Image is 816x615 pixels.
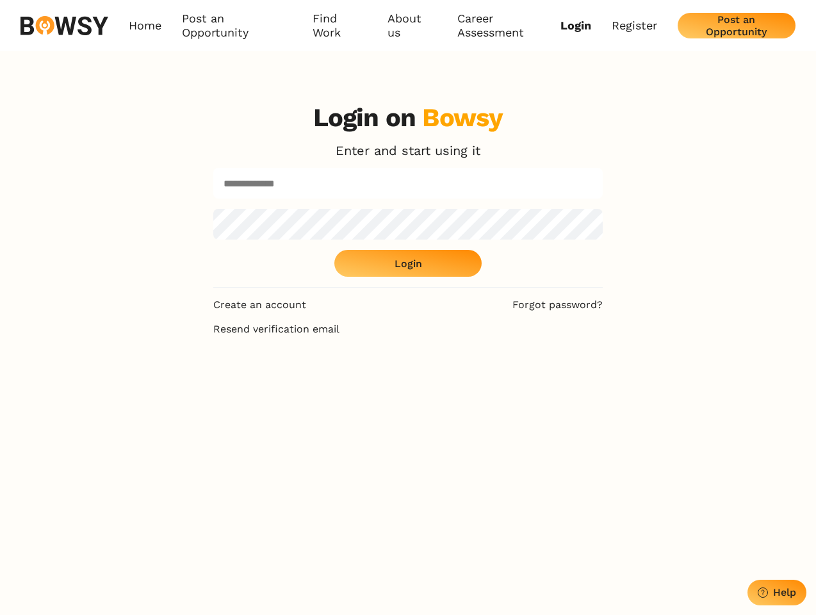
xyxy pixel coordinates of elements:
div: Post an Opportunity [688,13,785,38]
a: Career Assessment [457,12,560,40]
a: Login [560,19,591,33]
img: svg%3e [20,16,108,35]
button: Help [747,580,806,605]
a: Register [612,19,657,33]
a: Home [129,12,161,40]
button: Post an Opportunity [678,13,796,38]
div: Help [773,586,796,598]
p: Enter and start using it [336,143,480,158]
div: Bowsy [422,102,503,133]
h3: Login on [313,102,503,133]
